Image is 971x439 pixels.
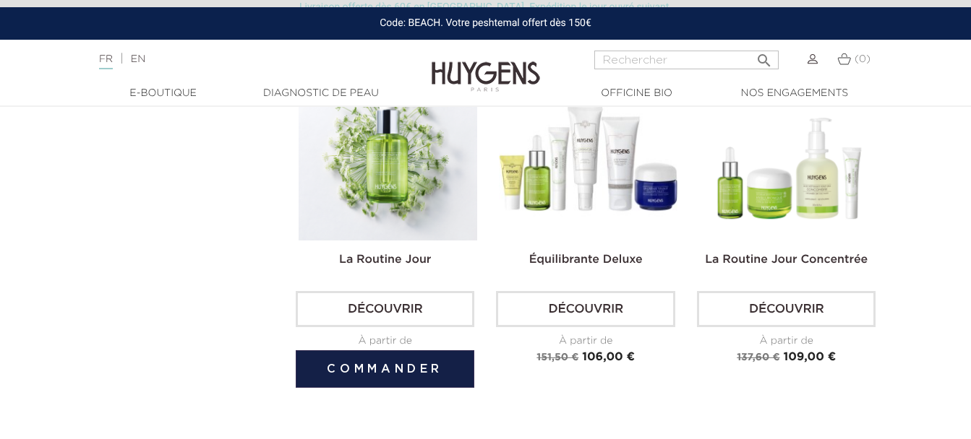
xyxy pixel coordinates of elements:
button:  [751,46,777,66]
button: Commander [296,350,474,388]
span: 137,60 € [737,352,779,362]
img: Routine jour Concentrée [700,61,878,240]
span: 106,00 € [582,352,635,363]
div: À partir de [296,334,474,349]
a: Officine Bio [565,86,709,101]
input: Rechercher [594,51,779,69]
a: Diagnostic de peau [249,86,393,101]
a: La Routine Jour [339,254,431,266]
div: À partir de [697,334,876,349]
a: La Routine Jour Concentrée [705,254,868,266]
span: 151,50 € [536,352,578,362]
img: Huygens [432,38,540,94]
a: Découvrir [496,291,675,327]
a: EN [131,54,145,64]
div: | [92,51,394,68]
div: À partir de [496,334,675,349]
img: La Routine Équilibrante Deluxe [499,61,677,240]
a: Découvrir [296,291,474,327]
span: 109,00 € [783,352,836,363]
span: (0) [855,54,871,64]
a: FR [99,54,113,69]
a: E-Boutique [91,86,236,101]
a: Équilibrante Deluxe [529,254,643,266]
a: Nos engagements [722,86,867,101]
i:  [756,48,773,65]
a: Découvrir [697,291,876,327]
